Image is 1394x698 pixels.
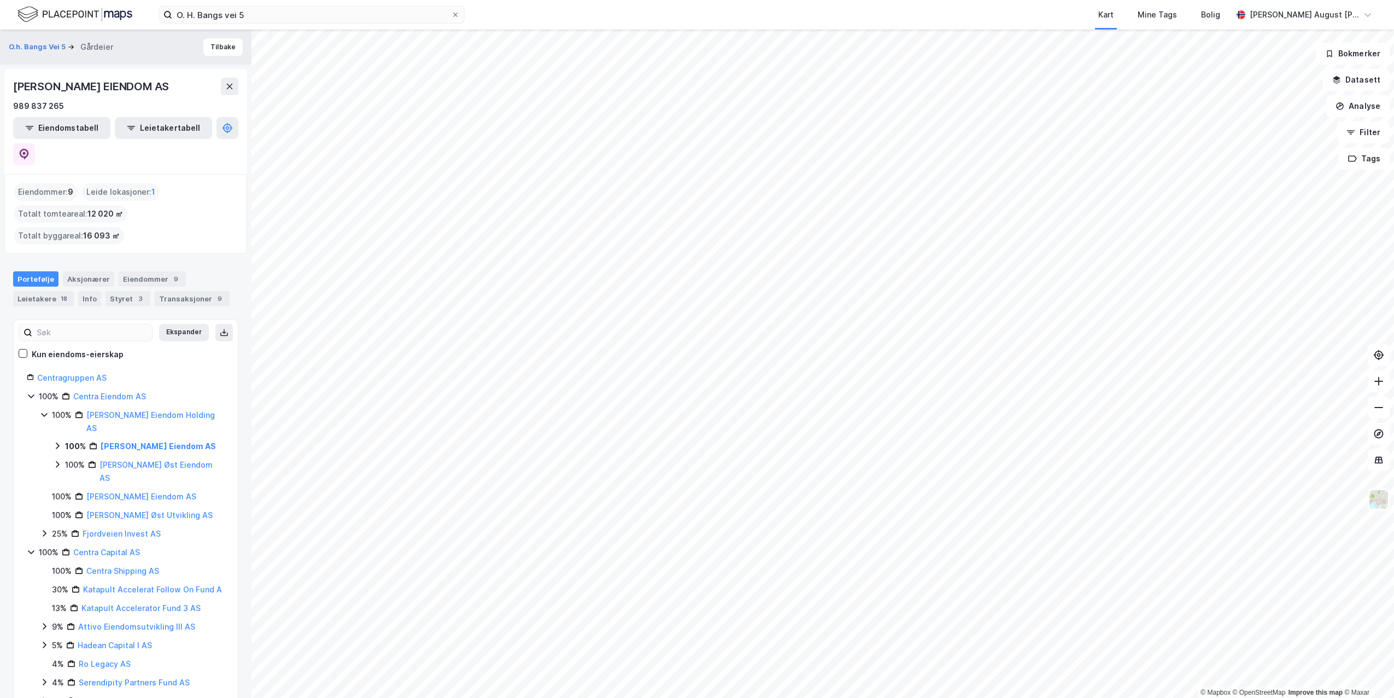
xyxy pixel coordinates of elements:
[13,271,58,287] div: Portefølje
[52,490,72,503] div: 100%
[39,390,58,403] div: 100%
[52,658,64,671] div: 4%
[37,373,107,382] a: Centragruppen AS
[14,205,127,223] div: Totalt tomteareal :
[214,293,225,304] div: 9
[135,293,146,304] div: 3
[99,460,213,482] a: [PERSON_NAME] Øst Eiendom AS
[1233,689,1286,696] a: OpenStreetMap
[52,602,67,615] div: 13%
[86,492,196,501] a: [PERSON_NAME] Eiendom AS
[78,641,152,650] a: Hadean Capital I AS
[1138,8,1177,21] div: Mine Tags
[14,227,124,245] div: Totalt byggareal :
[52,639,63,652] div: 5%
[83,229,120,242] span: 16 093 ㎡
[39,546,58,559] div: 100%
[58,293,69,304] div: 18
[1339,645,1394,698] iframe: Chat Widget
[52,620,63,633] div: 9%
[52,527,68,540] div: 25%
[115,117,212,139] button: Leietakertabell
[78,291,101,306] div: Info
[1288,689,1343,696] a: Improve this map
[32,348,124,361] div: Kun eiendoms-eierskap
[9,42,68,53] button: O.h. Bangs Vei 5
[13,100,64,113] div: 989 837 265
[1201,8,1220,21] div: Bolig
[1200,689,1231,696] a: Mapbox
[52,409,72,422] div: 100%
[1337,121,1390,143] button: Filter
[83,585,222,594] a: Katapult Accelerat Follow On Fund A
[155,291,230,306] div: Transaksjoner
[86,566,159,575] a: Centra Shipping AS
[1323,69,1390,91] button: Datasett
[52,583,68,596] div: 30%
[63,271,114,287] div: Aksjonærer
[171,274,181,284] div: 9
[65,458,85,472] div: 100%
[32,324,152,341] input: Søk
[17,5,132,24] img: logo.f888ab2527a4732fd821a326f86c7f29.svg
[52,509,72,522] div: 100%
[73,392,146,401] a: Centra Eiendom AS
[79,659,131,668] a: Ro Legacy AS
[13,78,171,95] div: [PERSON_NAME] EIENDOM AS
[13,291,74,306] div: Leietakere
[172,7,451,23] input: Søk på adresse, matrikkel, gårdeiere, leietakere eller personer
[87,207,123,220] span: 12 020 ㎡
[82,183,160,201] div: Leide lokasjoner :
[1316,43,1390,65] button: Bokmerker
[151,185,155,199] span: 1
[106,291,150,306] div: Styret
[86,410,215,433] a: [PERSON_NAME] Eiendom Holding AS
[159,324,209,341] button: Ekspander
[83,529,161,538] a: Fjordveien Invest AS
[79,678,190,687] a: Serendipity Partners Fund AS
[203,38,243,56] button: Tilbake
[78,622,195,631] a: Attivo Eiendomsutvikling III AS
[52,676,64,689] div: 4%
[52,565,72,578] div: 100%
[101,441,216,451] a: [PERSON_NAME] Eiendom AS
[73,548,140,557] a: Centra Capital AS
[68,185,73,199] span: 9
[65,440,86,453] div: 100%
[1250,8,1359,21] div: [PERSON_NAME] August [PERSON_NAME]
[86,510,213,520] a: [PERSON_NAME] Øst Utvikling AS
[1368,489,1389,510] img: Z
[119,271,186,287] div: Eiendommer
[13,117,110,139] button: Eiendomstabell
[1098,8,1114,21] div: Kart
[80,40,113,54] div: Gårdeier
[14,183,78,201] div: Eiendommer :
[81,603,201,613] a: Katapult Accelerator Fund 3 AS
[1326,95,1390,117] button: Analyse
[1339,148,1390,170] button: Tags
